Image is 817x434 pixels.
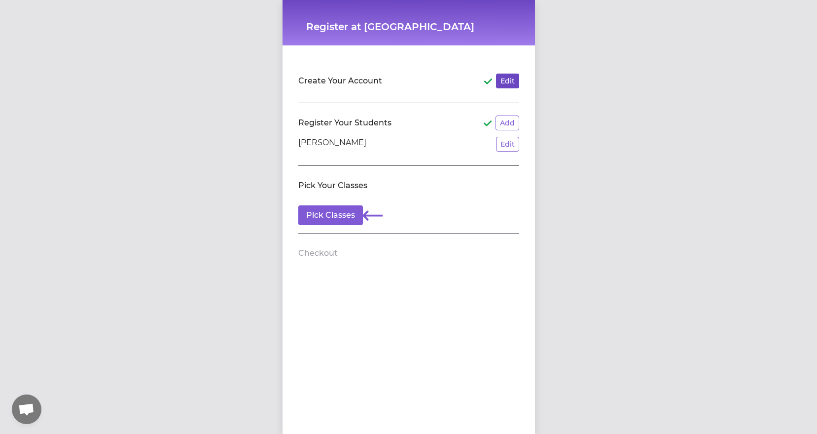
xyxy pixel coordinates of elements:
button: Edit [496,74,519,88]
p: [PERSON_NAME] [298,137,366,152]
h2: Register Your Students [298,117,391,129]
button: Pick Classes [298,205,363,225]
h2: Pick Your Classes [298,180,367,192]
a: Open chat [12,395,41,424]
button: Add [496,116,519,130]
h2: Checkout [298,247,338,259]
h1: Register at [GEOGRAPHIC_DATA] [306,20,511,34]
button: Edit [496,137,519,152]
h2: Create Your Account [298,75,382,87]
